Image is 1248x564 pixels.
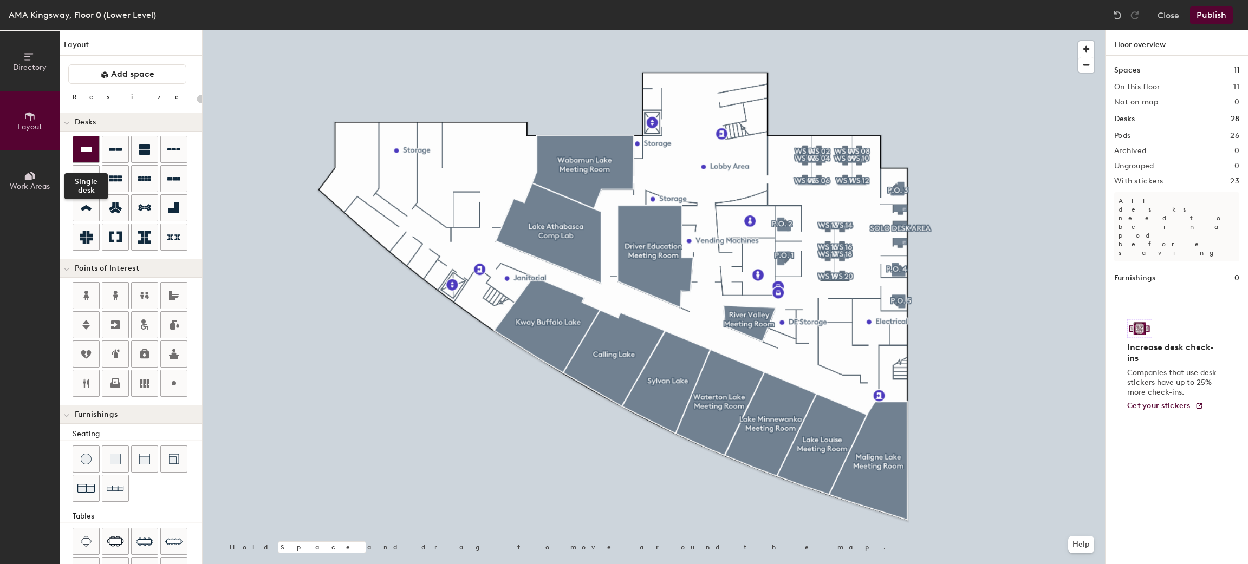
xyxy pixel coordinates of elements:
[131,445,158,473] button: Couch (middle)
[1114,162,1154,170] h2: Ungrouped
[73,445,100,473] button: Stool
[1112,10,1123,21] img: Undo
[1127,319,1152,338] img: Sticker logo
[68,64,186,84] button: Add space
[168,454,179,464] img: Couch (corner)
[1127,368,1220,397] p: Companies that use desk stickers have up to 25% more check-ins.
[73,528,100,555] button: Four seat table
[1068,536,1094,553] button: Help
[13,63,47,72] span: Directory
[102,445,129,473] button: Cushion
[73,136,100,163] button: Single desk
[18,122,42,132] span: Layout
[1230,132,1239,140] h2: 26
[1114,64,1140,76] h1: Spaces
[1127,402,1204,411] a: Get your stickers
[1234,64,1239,76] h1: 11
[1114,147,1146,155] h2: Archived
[1231,113,1239,125] h1: 28
[1234,98,1239,107] h2: 0
[73,93,192,101] div: Resize
[160,528,187,555] button: Ten seat table
[73,428,202,440] div: Seating
[9,8,156,22] div: AMA Kingsway, Floor 0 (Lower Level)
[81,536,92,547] img: Four seat table
[1114,98,1158,107] h2: Not on map
[165,533,183,550] img: Ten seat table
[10,182,50,191] span: Work Areas
[1114,272,1155,284] h1: Furnishings
[102,528,129,555] button: Six seat table
[1114,113,1135,125] h1: Desks
[131,528,158,555] button: Eight seat table
[160,445,187,473] button: Couch (corner)
[1190,6,1233,24] button: Publish
[75,118,96,127] span: Desks
[1114,83,1160,91] h2: On this floor
[1158,6,1179,24] button: Close
[1127,342,1220,364] h4: Increase desk check-ins
[1230,177,1239,186] h2: 23
[139,454,150,464] img: Couch (middle)
[1106,30,1248,56] h1: Floor overview
[60,39,202,56] h1: Layout
[1234,162,1239,170] h2: 0
[107,480,124,497] img: Couch (x3)
[75,410,118,419] span: Furnishings
[1233,83,1239,91] h2: 11
[73,510,202,522] div: Tables
[75,264,139,273] span: Points of Interest
[1114,177,1163,186] h2: With stickers
[1234,272,1239,284] h1: 0
[1129,10,1140,21] img: Redo
[1114,132,1130,140] h2: Pods
[81,454,92,464] img: Stool
[1114,192,1239,261] p: All desks need to be in a pod before saving
[73,475,100,502] button: Couch (x2)
[107,536,124,547] img: Six seat table
[110,454,121,464] img: Cushion
[77,480,95,497] img: Couch (x2)
[1234,147,1239,155] h2: 0
[102,475,129,502] button: Couch (x3)
[136,533,153,550] img: Eight seat table
[1127,401,1191,410] span: Get your stickers
[111,69,154,80] span: Add space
